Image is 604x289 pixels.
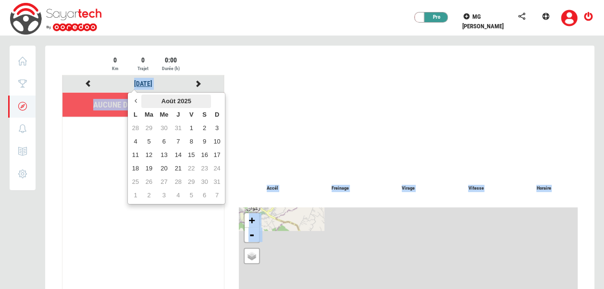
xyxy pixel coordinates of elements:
[141,162,156,175] td: 19
[130,162,141,175] td: 18
[185,135,197,148] td: 8
[198,108,211,121] th: S
[130,175,141,189] td: 25
[185,148,197,162] td: 15
[157,189,172,202] td: 3
[62,93,224,117] li: Aucune donnée disponible
[185,121,197,135] td: 1
[172,175,185,189] td: 28
[198,148,211,162] td: 16
[307,185,374,192] p: Freinage
[130,65,156,72] div: Trajet
[172,108,185,121] th: J
[157,108,172,121] th: Me
[211,135,222,148] td: 10
[141,121,156,135] td: 29
[130,121,141,135] td: 28
[245,213,259,228] a: Zoom in
[510,185,578,192] p: Horaire
[172,162,185,175] td: 21
[211,175,222,189] td: 31
[185,108,197,121] th: V
[172,189,185,202] td: 4
[157,121,172,135] td: 30
[172,135,185,148] td: 7
[130,148,141,162] td: 11
[211,189,222,202] td: 7
[157,175,172,189] td: 27
[130,189,141,202] td: 1
[198,162,211,175] td: 23
[141,189,156,202] td: 2
[141,148,156,162] td: 12
[211,108,222,121] th: D
[442,185,510,192] p: Vitesse
[157,148,172,162] td: 13
[130,55,156,65] div: 0
[211,162,222,175] td: 24
[141,175,156,189] td: 26
[134,80,152,87] a: [DATE]
[141,95,211,108] th: Août 2025
[141,135,156,148] td: 5
[239,185,307,192] p: Accél
[157,162,172,175] td: 20
[419,12,448,22] div: Pro
[374,185,442,192] p: Virage
[130,135,141,148] td: 4
[158,55,184,65] div: 0:00
[198,121,211,135] td: 2
[198,175,211,189] td: 30
[211,121,222,135] td: 3
[185,175,197,189] td: 29
[141,108,156,121] th: Ma
[172,121,185,135] td: 31
[185,189,197,202] td: 5
[198,189,211,202] td: 6
[157,135,172,148] td: 6
[102,65,128,72] div: Km
[172,148,185,162] td: 14
[158,65,184,72] div: Durée (h)
[245,249,259,263] a: Layers
[245,228,259,242] a: Zoom out
[198,135,211,148] td: 9
[185,162,197,175] td: 22
[102,55,128,65] div: 0
[211,148,222,162] td: 17
[130,108,141,121] th: L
